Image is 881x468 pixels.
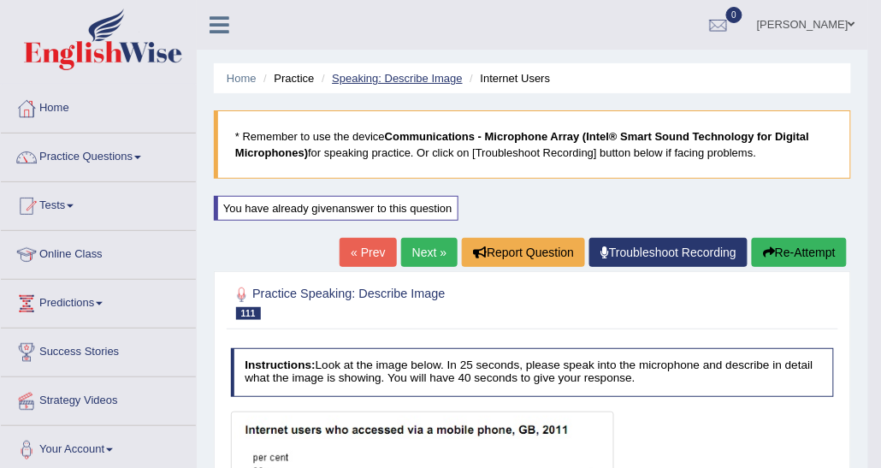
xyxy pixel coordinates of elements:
a: Next » [401,238,458,267]
span: 111 [236,307,261,320]
li: Internet Users [465,70,550,86]
div: You have already given answer to this question [214,196,458,221]
a: Practice Questions [1,133,196,176]
li: Practice [259,70,314,86]
b: Communications - Microphone Array (Intel® Smart Sound Technology for Digital Microphones) [235,130,809,159]
button: Re-Attempt [752,238,847,267]
span: 0 [726,7,743,23]
h4: Look at the image below. In 25 seconds, please speak into the microphone and describe in detail w... [231,348,835,397]
a: Online Class [1,231,196,274]
a: Predictions [1,280,196,323]
a: Home [1,85,196,127]
a: Tests [1,182,196,225]
a: Strategy Videos [1,377,196,420]
a: « Prev [340,238,396,267]
h2: Practice Speaking: Describe Image [231,284,605,320]
a: Troubleshoot Recording [589,238,748,267]
a: Home [227,72,257,85]
blockquote: * Remember to use the device for speaking practice. Or click on [Troubleshoot Recording] button b... [214,110,851,179]
a: Success Stories [1,329,196,371]
button: Report Question [462,238,585,267]
b: Instructions: [245,358,315,371]
a: Speaking: Describe Image [332,72,462,85]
